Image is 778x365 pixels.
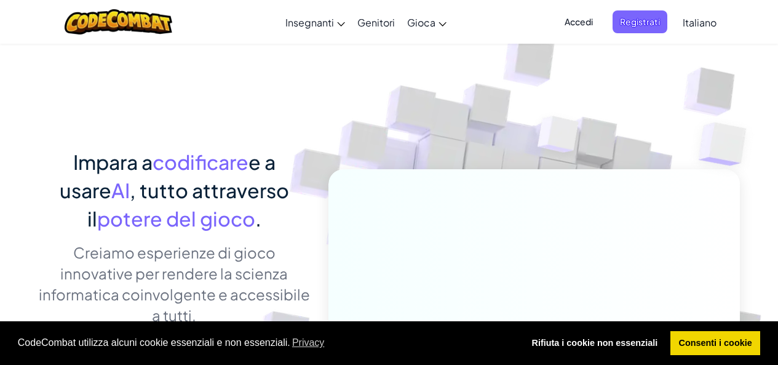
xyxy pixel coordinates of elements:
[613,10,667,33] button: Registrati
[153,150,248,174] span: codificare
[670,331,760,356] a: allow cookies
[407,16,435,29] span: Gioca
[18,334,514,352] span: CodeCombat utilizza alcuni cookie essenziali e non essenziali.
[65,9,172,34] img: CodeCombat logo
[39,242,310,326] p: Creiamo esperienze di gioco innovative per rendere la scienza informatica coinvolgente e accessib...
[514,92,603,183] img: Overlap cubes
[683,16,716,29] span: Italiano
[73,150,153,174] span: Impara a
[111,178,130,203] span: AI
[255,206,261,231] span: .
[290,334,327,352] a: learn more about cookies
[557,10,600,33] button: Accedi
[285,16,334,29] span: Insegnanti
[523,331,666,356] a: deny cookies
[97,206,255,231] span: potere del gioco
[401,6,453,39] a: Gioca
[351,6,401,39] a: Genitori
[279,6,351,39] a: Insegnanti
[87,178,289,231] span: , tutto attraverso il
[677,6,723,39] a: Italiano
